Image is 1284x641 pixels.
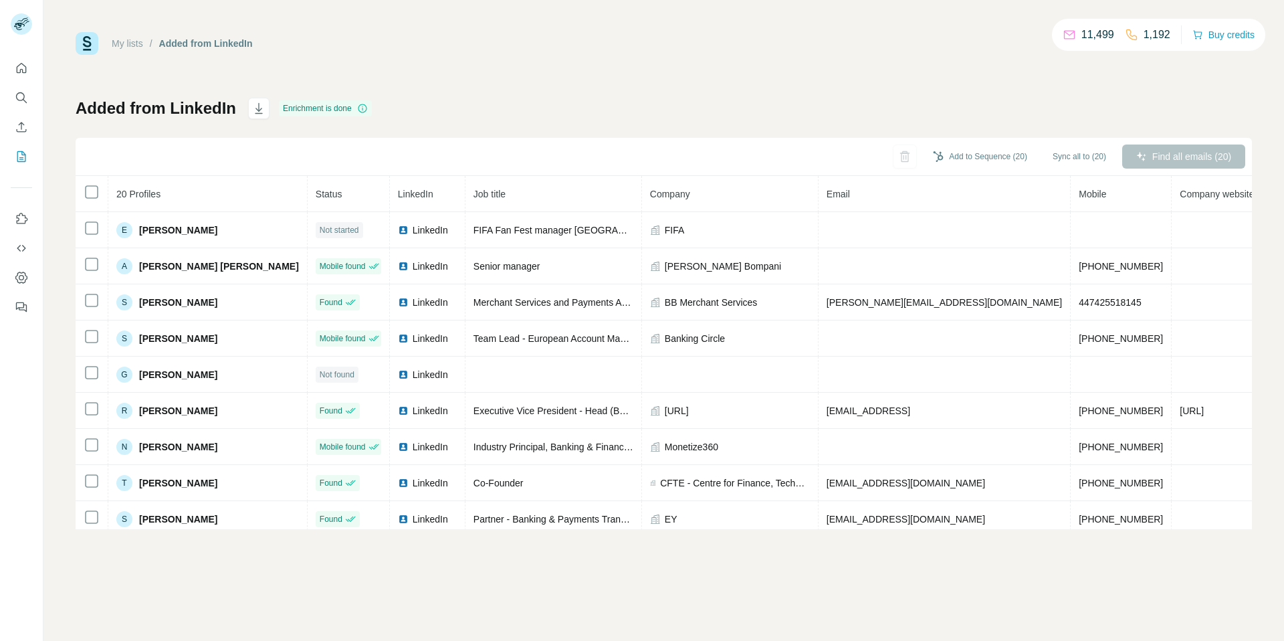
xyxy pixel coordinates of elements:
[116,189,160,199] span: 20 Profiles
[139,513,217,526] span: [PERSON_NAME]
[398,261,409,272] img: LinkedIn logo
[11,207,32,231] button: Use Surfe on LinkedIn
[650,189,690,199] span: Company
[413,476,448,490] span: LinkedIn
[139,223,217,237] span: [PERSON_NAME]
[413,223,448,237] span: LinkedIn
[398,369,409,380] img: LinkedIn logo
[665,332,725,345] span: Banking Circle
[398,478,409,488] img: LinkedIn logo
[76,32,98,55] img: Surfe Logo
[320,513,342,525] span: Found
[320,441,366,453] span: Mobile found
[413,296,448,309] span: LinkedIn
[320,405,342,417] span: Found
[139,404,217,418] span: [PERSON_NAME]
[11,295,32,319] button: Feedback
[1079,514,1163,525] span: [PHONE_NUMBER]
[320,369,354,381] span: Not found
[665,296,758,309] span: BB Merchant Services
[473,514,746,525] span: Partner - Banking & Payments Transformation | UK FS Consulting
[76,98,236,119] h1: Added from LinkedIn
[413,332,448,345] span: LinkedIn
[473,189,506,199] span: Job title
[1079,189,1106,199] span: Mobile
[473,333,662,344] span: Team Lead - European Account Management
[11,145,32,169] button: My lists
[1180,405,1204,416] span: [URL]
[398,333,409,344] img: LinkedIn logo
[1144,27,1170,43] p: 1,192
[116,294,132,310] div: S
[112,38,143,49] a: My lists
[159,37,253,50] div: Added from LinkedIn
[398,442,409,452] img: LinkedIn logo
[1079,405,1163,416] span: [PHONE_NUMBER]
[413,368,448,381] span: LinkedIn
[116,331,132,347] div: S
[279,100,372,116] div: Enrichment is done
[473,478,524,488] span: Co-Founder
[139,332,217,345] span: [PERSON_NAME]
[665,260,781,273] span: [PERSON_NAME] Bompani
[1081,27,1114,43] p: 11,499
[1043,147,1115,167] button: Sync all to (20)
[1180,189,1254,199] span: Company website
[320,296,342,308] span: Found
[116,439,132,455] div: N
[139,296,217,309] span: [PERSON_NAME]
[139,368,217,381] span: [PERSON_NAME]
[320,333,366,345] span: Mobile found
[398,225,409,236] img: LinkedIn logo
[665,223,685,237] span: FIFA
[320,477,342,489] span: Found
[398,189,433,199] span: LinkedIn
[139,440,217,454] span: [PERSON_NAME]
[413,404,448,418] span: LinkedIn
[413,513,448,526] span: LinkedIn
[139,260,299,273] span: [PERSON_NAME] [PERSON_NAME]
[316,189,342,199] span: Status
[116,403,132,419] div: R
[1079,442,1163,452] span: [PHONE_NUMBER]
[827,189,850,199] span: Email
[473,297,646,308] span: Merchant Services and Payments Analyst
[1079,297,1141,308] span: 447425518145
[139,476,217,490] span: [PERSON_NAME]
[827,297,1062,308] span: [PERSON_NAME][EMAIL_ADDRESS][DOMAIN_NAME]
[827,514,985,525] span: [EMAIL_ADDRESS][DOMAIN_NAME]
[116,258,132,274] div: A
[320,224,359,236] span: Not started
[116,367,132,383] div: G
[398,297,409,308] img: LinkedIn logo
[1079,333,1163,344] span: [PHONE_NUMBER]
[11,236,32,260] button: Use Surfe API
[398,405,409,416] img: LinkedIn logo
[473,225,672,236] span: FIFA Fan Fest manager [GEOGRAPHIC_DATA]
[473,442,681,452] span: Industry Principal, Banking & Financial Institutions
[11,56,32,80] button: Quick start
[665,440,718,454] span: Monetize360
[11,266,32,290] button: Dashboard
[320,260,366,272] span: Mobile found
[827,478,985,488] span: [EMAIL_ADDRESS][DOMAIN_NAME]
[665,404,689,418] span: [URL]
[413,260,448,273] span: LinkedIn
[924,147,1037,167] button: Add to Sequence (20)
[116,511,132,527] div: S
[398,514,409,525] img: LinkedIn logo
[413,440,448,454] span: LinkedIn
[116,475,132,491] div: T
[1079,261,1163,272] span: [PHONE_NUMBER]
[1053,151,1106,163] span: Sync all to (20)
[11,86,32,110] button: Search
[827,405,910,416] span: [EMAIL_ADDRESS]
[665,513,677,526] span: EY
[473,261,540,272] span: Senior manager
[660,476,810,490] span: CFTE - Centre for Finance, Technology and Entrepreneurship
[1079,478,1163,488] span: [PHONE_NUMBER]
[11,115,32,139] button: Enrich CSV
[1192,25,1255,44] button: Buy credits
[150,37,152,50] li: /
[473,405,678,416] span: Executive Vice President - Head (BFSI Business)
